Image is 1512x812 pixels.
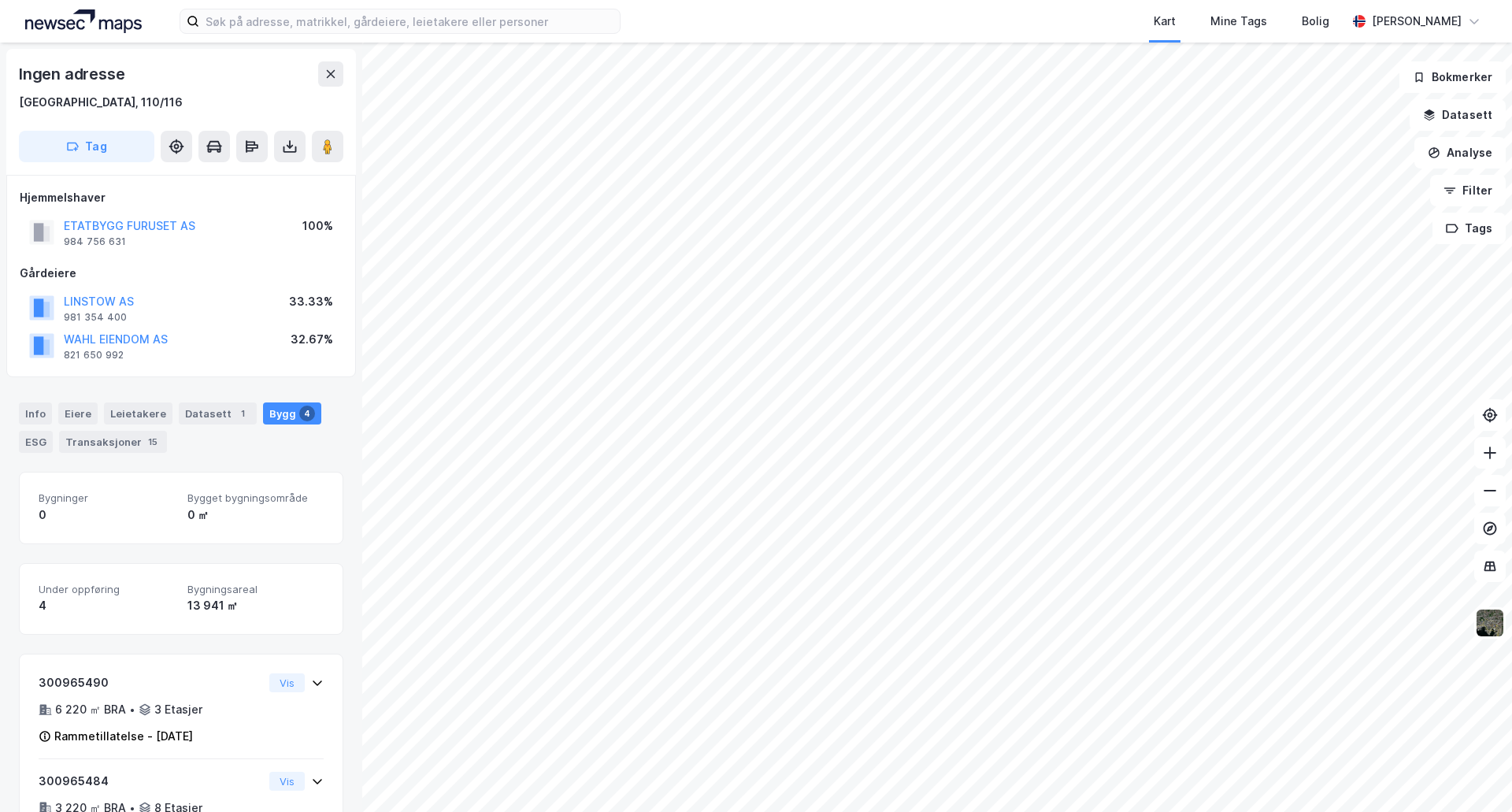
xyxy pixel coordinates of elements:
[59,431,167,453] div: Transaksjoner
[291,330,333,349] div: 32.67%
[199,9,620,33] input: Søk på adresse, matrikkel, gårdeiere, leietakere eller personer
[39,596,175,615] div: 4
[64,235,126,248] div: 984 756 631
[1399,61,1506,93] button: Bokmerker
[154,700,202,719] div: 3 Etasjer
[104,402,172,425] div: Leietakere
[39,491,175,505] span: Bygninger
[58,402,98,425] div: Eiere
[39,673,263,692] div: 300965490
[25,9,142,33] img: logo.a4113a55bc3d86da70a041830d287a7e.svg
[1433,736,1512,812] div: Kontrollprogram for chat
[20,264,343,283] div: Gårdeiere
[1410,99,1506,131] button: Datasett
[289,292,333,311] div: 33.33%
[302,217,333,235] div: 100%
[1210,12,1267,31] div: Mine Tags
[1432,213,1506,244] button: Tags
[19,131,154,162] button: Tag
[145,434,161,450] div: 15
[1475,608,1505,638] img: 9k=
[179,402,257,425] div: Datasett
[19,431,53,453] div: ESG
[1154,12,1176,31] div: Kart
[39,583,175,596] span: Under oppføring
[269,673,305,692] button: Vis
[1372,12,1462,31] div: [PERSON_NAME]
[1302,12,1329,31] div: Bolig
[187,583,324,596] span: Bygningsareal
[187,596,324,615] div: 13 941 ㎡
[187,506,324,525] div: 0 ㎡
[39,772,263,791] div: 300965484
[1414,137,1506,169] button: Analyse
[1430,175,1506,206] button: Filter
[269,772,305,791] button: Vis
[64,349,124,362] div: 821 650 992
[129,703,135,716] div: •
[64,311,127,324] div: 981 354 400
[187,491,324,505] span: Bygget bygningsområde
[39,506,175,525] div: 0
[54,727,193,746] div: Rammetillatelse - [DATE]
[20,188,343,207] div: Hjemmelshaver
[299,406,315,421] div: 4
[263,402,321,425] div: Bygg
[1433,736,1512,812] iframe: Chat Widget
[19,61,128,87] div: Ingen adresse
[19,402,52,425] div: Info
[235,406,250,421] div: 1
[19,93,183,112] div: [GEOGRAPHIC_DATA], 110/116
[55,700,126,719] div: 6 220 ㎡ BRA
